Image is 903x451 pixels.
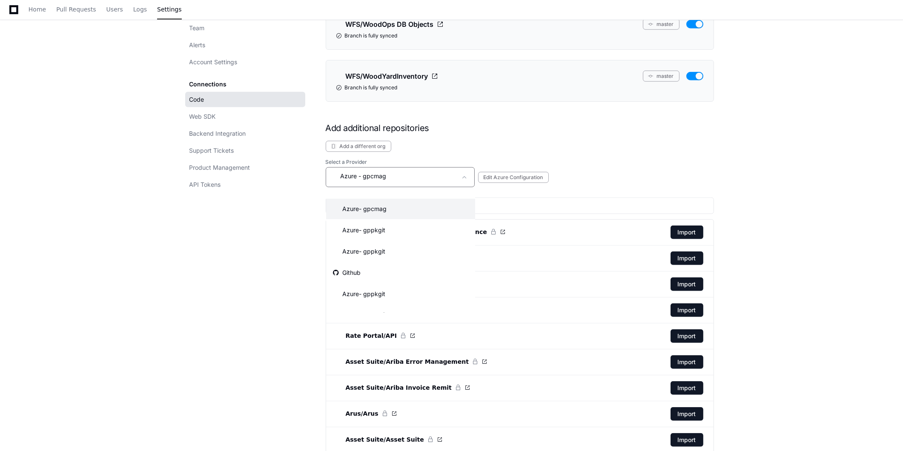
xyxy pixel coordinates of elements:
span: - gppkgit [359,226,385,234]
div: Azure [333,310,385,320]
span: - gppkgit [359,311,385,320]
div: Azure [333,289,385,299]
div: Azure [333,246,385,257]
span: - gpcmag [359,205,387,213]
div: Github [333,268,361,277]
span: - gppkgit [359,290,385,298]
div: Azure [333,204,387,214]
div: Azure [333,225,385,235]
span: - gppkgit [359,247,385,256]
